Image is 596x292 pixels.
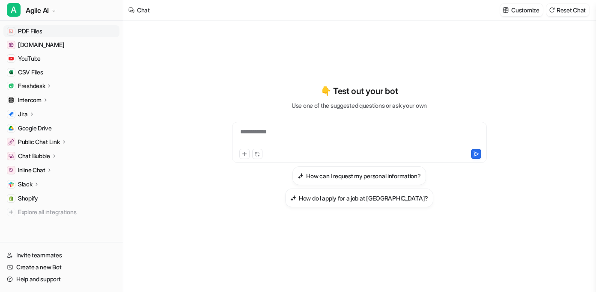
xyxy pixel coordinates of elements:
[292,101,427,110] p: Use one of the suggested questions or ask your own
[3,206,119,218] a: Explore all integrations
[18,194,38,203] span: Shopify
[9,126,14,131] img: Google Drive
[9,196,14,201] img: Shopify
[503,7,509,13] img: customize
[18,68,43,77] span: CSV Files
[3,122,119,134] a: Google DriveGoogle Drive
[9,97,14,103] img: Intercom
[9,56,14,61] img: YouTube
[3,192,119,204] a: ShopifyShopify
[285,189,433,207] button: How do I apply for a job at Estarli?How do I apply for a job at [GEOGRAPHIC_DATA]?
[546,4,589,16] button: Reset Chat
[9,168,14,173] img: Inline Chat
[306,171,420,180] h3: How can I request my personal information?
[18,180,33,189] p: Slack
[9,29,14,34] img: PDF Files
[321,85,398,97] p: 👇 Test out your bot
[7,3,21,17] span: A
[18,96,42,104] p: Intercom
[18,138,60,146] p: Public Chat Link
[3,249,119,261] a: Invite teammates
[500,4,542,16] button: Customize
[18,205,116,219] span: Explore all integrations
[18,152,50,160] p: Chat Bubble
[7,208,15,216] img: explore all integrations
[290,195,296,201] img: How do I apply for a job at Estarli?
[549,7,555,13] img: reset
[9,139,14,145] img: Public Chat Link
[18,41,64,49] span: [DOMAIN_NAME]
[298,173,304,179] img: How can I request my personal information?
[9,70,14,75] img: CSV Files
[9,42,14,47] img: www.estarli.co.uk
[18,110,28,118] p: Jira
[9,112,14,117] img: Jira
[18,82,45,90] p: Freshdesk
[18,27,42,35] span: PDF Files
[9,182,14,187] img: Slack
[18,124,52,133] span: Google Drive
[292,166,426,185] button: How can I request my personal information?How can I request my personal information?
[299,194,428,203] h3: How do I apply for a job at [GEOGRAPHIC_DATA]?
[3,39,119,51] a: www.estarli.co.uk[DOMAIN_NAME]
[3,261,119,273] a: Create a new Bot
[18,54,41,63] span: YouTube
[3,25,119,37] a: PDF FilesPDF Files
[18,166,45,174] p: Inline Chat
[511,6,539,15] p: Customize
[3,273,119,285] a: Help and support
[9,153,14,159] img: Chat Bubble
[26,4,49,16] span: Agile AI
[3,53,119,65] a: YouTubeYouTube
[137,6,150,15] div: Chat
[9,83,14,88] img: Freshdesk
[3,66,119,78] a: CSV FilesCSV Files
